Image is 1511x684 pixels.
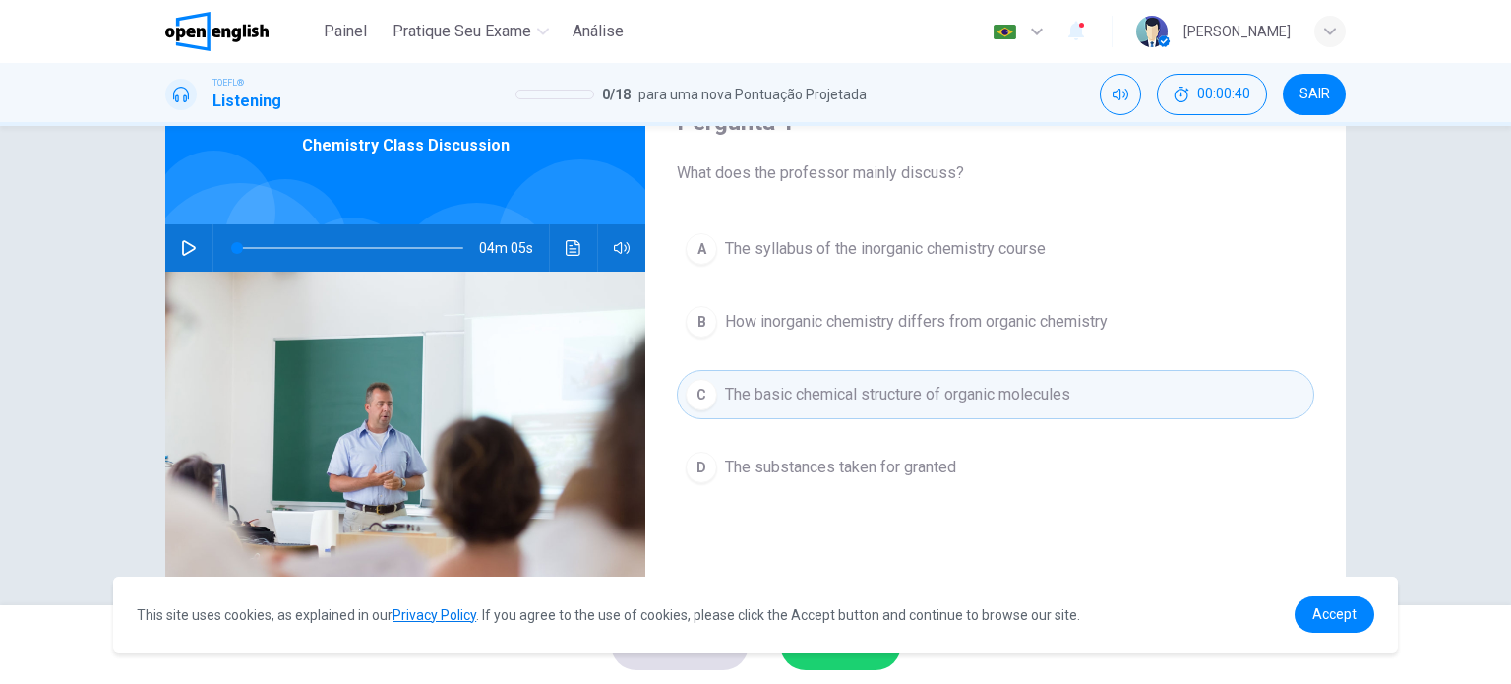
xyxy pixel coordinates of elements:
[1312,606,1357,622] span: Accept
[993,25,1017,39] img: pt
[1100,74,1141,115] div: Silenciar
[113,577,1398,653] div: cookieconsent
[324,20,367,43] span: Painel
[393,607,476,623] a: Privacy Policy
[302,134,510,157] span: Chemistry Class Discussion
[385,14,557,49] button: Pratique seu exame
[314,14,377,49] button: Painel
[212,90,281,113] h1: Listening
[565,14,632,49] button: Análise
[1299,87,1330,102] span: SAIR
[686,452,717,483] div: D
[677,297,1314,346] button: BHow inorganic chemistry differs from organic chemistry
[602,83,631,106] span: 0 / 18
[1283,74,1346,115] button: SAIR
[1183,20,1291,43] div: [PERSON_NAME]
[479,224,549,272] span: 04m 05s
[558,224,589,272] button: Clique para ver a transcrição do áudio
[573,20,624,43] span: Análise
[725,237,1046,261] span: The syllabus of the inorganic chemistry course
[393,20,531,43] span: Pratique seu exame
[677,370,1314,419] button: CThe basic chemical structure of organic molecules
[165,12,269,51] img: OpenEnglish logo
[725,310,1108,334] span: How inorganic chemistry differs from organic chemistry
[677,443,1314,492] button: DThe substances taken for granted
[212,76,244,90] span: TOEFL®
[725,456,956,479] span: The substances taken for granted
[725,383,1070,406] span: The basic chemical structure of organic molecules
[686,379,717,410] div: C
[1197,87,1250,102] span: 00:00:40
[1136,16,1168,47] img: Profile picture
[137,607,1080,623] span: This site uses cookies, as explained in our . If you agree to the use of cookies, please click th...
[677,224,1314,274] button: AThe syllabus of the inorganic chemistry course
[686,306,717,338] div: B
[165,12,314,51] a: OpenEnglish logo
[638,83,867,106] span: para uma nova Pontuação Projetada
[1295,596,1374,633] a: dismiss cookie message
[1157,74,1267,115] div: Esconder
[677,161,1314,185] span: What does the professor mainly discuss?
[1157,74,1267,115] button: 00:00:40
[686,233,717,265] div: A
